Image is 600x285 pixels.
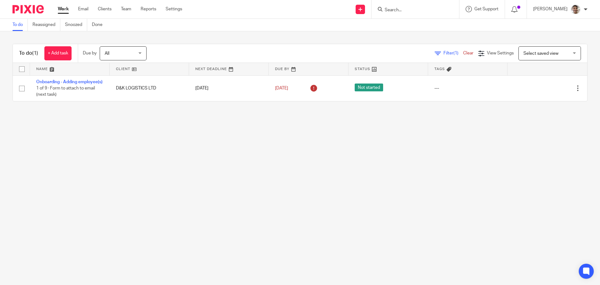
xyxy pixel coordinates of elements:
[19,50,38,57] h1: To do
[98,6,112,12] a: Clients
[434,67,445,71] span: Tags
[83,50,97,56] p: Due by
[141,6,156,12] a: Reports
[523,51,558,56] span: Select saved view
[92,19,107,31] a: Done
[571,4,581,14] img: PXL_20240409_141816916.jpg
[58,6,69,12] a: Work
[443,51,463,55] span: Filter
[65,19,87,31] a: Snoozed
[355,84,383,91] span: Not started
[384,8,440,13] input: Search
[474,7,498,11] span: Get Support
[275,86,288,90] span: [DATE]
[453,51,458,55] span: (1)
[533,6,567,12] p: [PERSON_NAME]
[44,46,72,60] a: + Add task
[105,51,109,56] span: All
[32,51,38,56] span: (1)
[110,75,189,101] td: D&K LOGISTICS LTD
[36,80,102,84] a: Onboarding - Adding employee(s)
[487,51,514,55] span: View Settings
[121,6,131,12] a: Team
[434,85,502,91] div: ---
[189,75,269,101] td: [DATE]
[78,6,88,12] a: Email
[36,86,95,97] span: 1 of 9 · Form to attach to email (next task)
[166,6,182,12] a: Settings
[12,19,28,31] a: To do
[12,5,44,13] img: Pixie
[32,19,60,31] a: Reassigned
[463,51,473,55] a: Clear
